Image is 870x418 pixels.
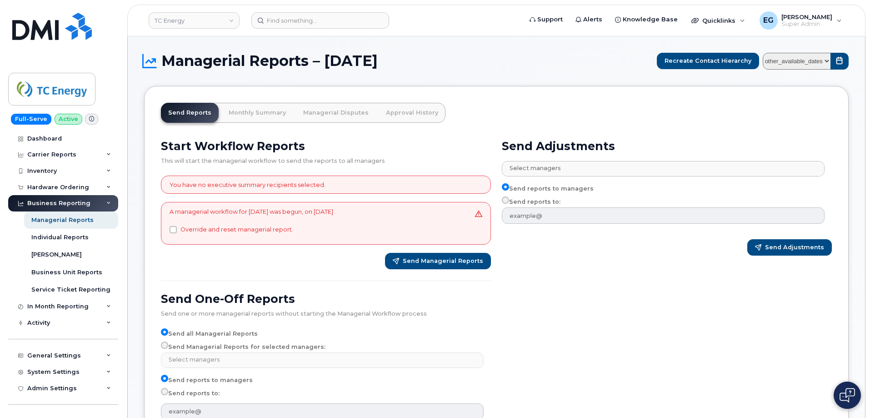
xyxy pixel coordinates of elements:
[765,243,824,252] span: Send Adjustments
[161,153,491,165] div: This will start the managerial workflow to send the reports to all managers
[379,103,445,123] a: Approval History
[502,183,509,191] input: Send reports to managers
[161,388,168,395] input: Send reports to:
[161,375,168,382] input: Send reports to managers
[170,181,325,189] p: You have no executive summary recipients selected.
[161,375,253,386] label: Send reports to managers
[296,103,376,123] a: Managerial Disputes
[747,239,832,256] button: Send Adjustments
[170,207,333,240] div: A managerial workflow for [DATE] was begun, on [DATE]
[161,388,220,399] label: Send reports to:
[161,342,168,349] input: Send Managerial Reports for selected managers:
[840,388,855,403] img: Open chat
[502,196,560,207] label: Send reports to:
[502,139,832,153] h2: Send Adjustments
[161,54,378,68] span: Managerial Reports – [DATE]
[161,328,168,336] input: Send all Managerial Reports
[403,257,483,265] span: Send Managerial Reports
[161,139,491,153] h2: Start Workflow Reports
[180,224,293,235] label: Override and reset managerial report.
[161,328,258,339] label: Send all Managerial Reports
[161,306,491,317] div: Send one or more managerial reports without starting the Managerial Workflow process
[161,103,219,123] a: Send Reports
[502,183,594,194] label: Send reports to managers
[221,103,293,123] a: Monthly Summary
[502,196,509,204] input: Send reports to:
[161,292,491,306] h2: Send One-Off Reports
[385,253,491,269] button: Send Managerial Reports
[161,342,325,353] label: Send Managerial Reports for selected managers:
[502,207,825,224] input: example@
[657,53,759,69] button: Recreate Contact Hierarchy
[665,56,751,65] span: Recreate Contact Hierarchy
